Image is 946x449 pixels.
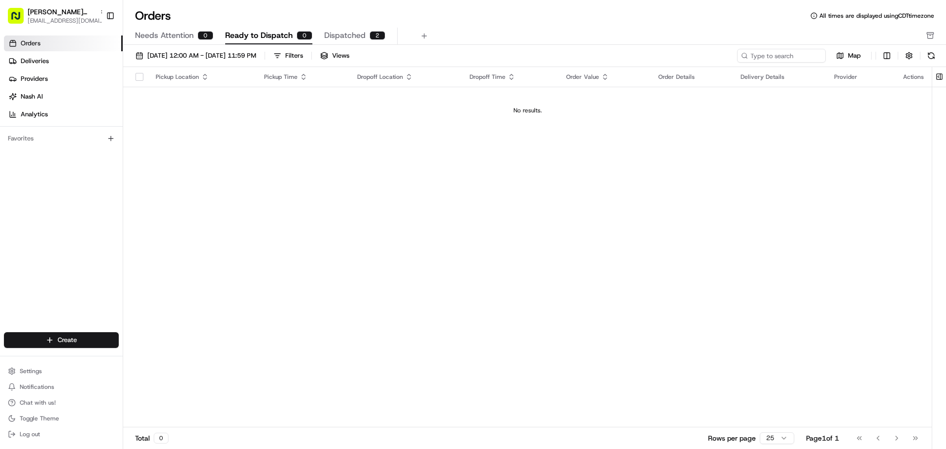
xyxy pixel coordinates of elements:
span: All times are displayed using CDT timezone [819,12,934,20]
div: 0 [154,433,169,444]
div: Dropoff Location [357,73,454,81]
button: Chat with us! [4,396,119,410]
div: Dropoff Time [470,73,550,81]
a: Nash AI [4,89,123,104]
span: Log out [20,430,40,438]
span: Chat with us! [20,399,56,407]
div: Favorites [4,131,119,146]
a: Deliveries [4,53,123,69]
span: Views [332,51,349,60]
button: Map [830,50,867,62]
span: Analytics [21,110,48,119]
span: Nash AI [21,92,43,101]
button: [PERSON_NAME][GEOGRAPHIC_DATA][EMAIL_ADDRESS][DOMAIN_NAME] [4,4,102,28]
a: Orders [4,35,123,51]
div: Actions [903,73,924,81]
button: [PERSON_NAME][GEOGRAPHIC_DATA] [28,7,96,17]
span: Ready to Dispatch [225,30,293,41]
div: Filters [285,51,303,60]
a: Providers [4,71,123,87]
div: Pickup Location [156,73,248,81]
span: Map [848,51,861,60]
button: Toggle Theme [4,412,119,425]
div: 2 [370,31,385,40]
span: Toggle Theme [20,414,59,422]
button: [EMAIL_ADDRESS][DOMAIN_NAME] [28,17,106,25]
span: Orders [21,39,40,48]
span: Create [58,336,77,345]
button: [DATE] 12:00 AM - [DATE] 11:59 PM [131,49,261,63]
span: Settings [20,367,42,375]
div: Delivery Details [741,73,818,81]
button: Notifications [4,380,119,394]
input: Type to search [737,49,826,63]
span: Needs Attention [135,30,194,41]
div: Page 1 of 1 [806,433,839,443]
button: Create [4,332,119,348]
button: Settings [4,364,119,378]
span: Providers [21,74,48,83]
span: Notifications [20,383,54,391]
div: No results. [127,106,928,114]
span: Deliveries [21,57,49,66]
a: Analytics [4,106,123,122]
div: Total [135,433,169,444]
div: 0 [297,31,312,40]
div: Provider [834,73,887,81]
h1: Orders [135,8,171,24]
span: [DATE] 12:00 AM - [DATE] 11:59 PM [147,51,256,60]
span: Dispatched [324,30,366,41]
p: Rows per page [708,433,756,443]
div: 0 [198,31,213,40]
button: Log out [4,427,119,441]
div: Order Details [658,73,725,81]
button: Filters [269,49,307,63]
button: Views [316,49,354,63]
div: Order Value [566,73,642,81]
button: Refresh [924,49,938,63]
div: Pickup Time [264,73,341,81]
